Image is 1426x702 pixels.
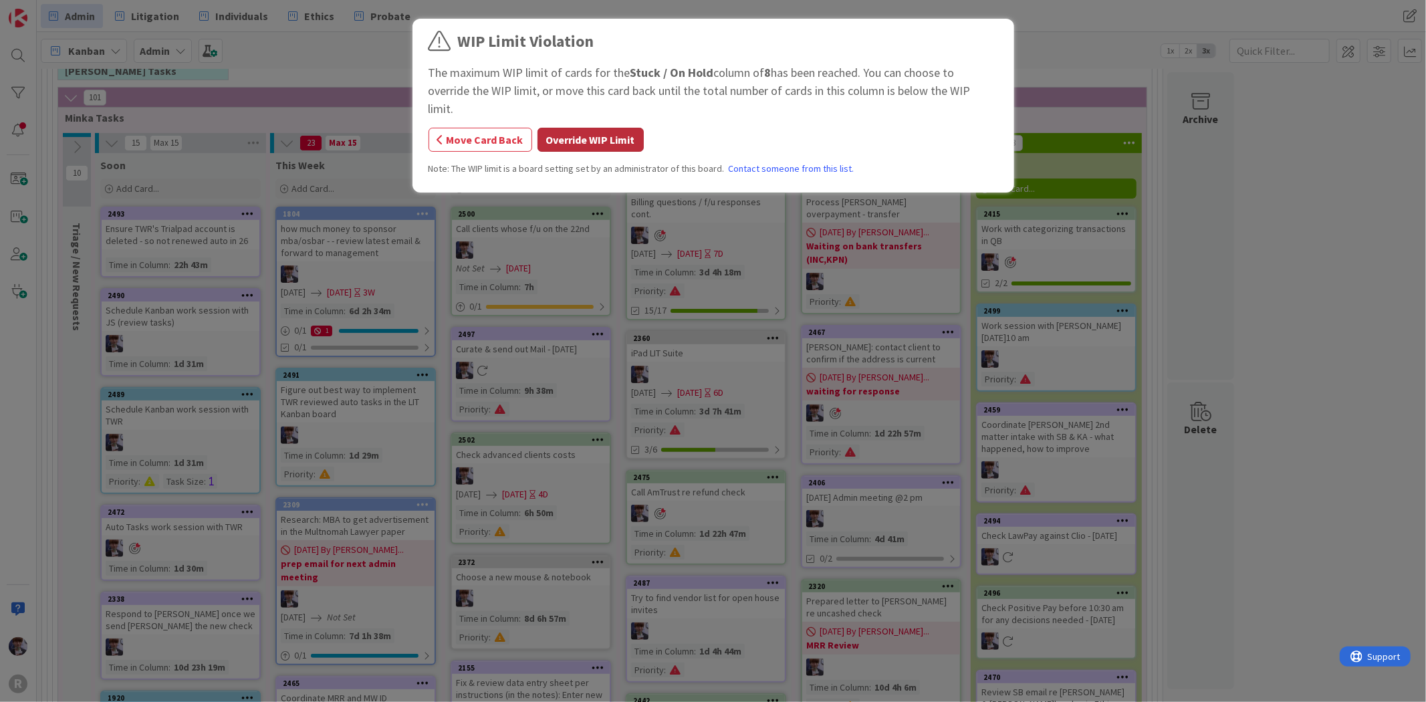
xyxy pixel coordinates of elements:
div: The maximum WIP limit of cards for the column of has been reached. You can choose to override the... [429,64,998,118]
button: Move Card Back [429,128,532,152]
b: Stuck / On Hold [630,65,714,80]
a: Contact someone from this list. [729,162,854,176]
button: Override WIP Limit [538,128,644,152]
b: 8 [765,65,771,80]
div: Note: The WIP limit is a board setting set by an administrator of this board. [429,162,998,176]
span: Support [28,2,61,18]
div: WIP Limit Violation [458,29,594,53]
